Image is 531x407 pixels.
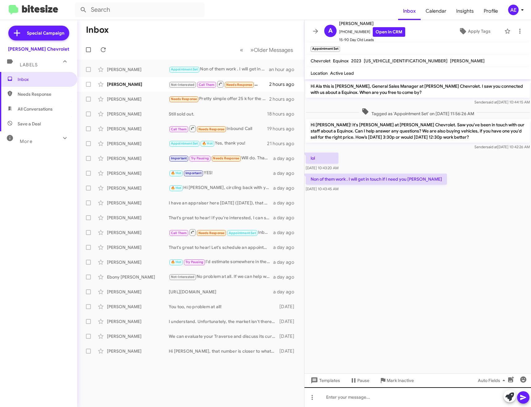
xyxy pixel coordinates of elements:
div: I understand. Unfortunately, the market isn't there for me to offer that amount. Thanks again [169,318,278,325]
div: 2 hours ago [269,96,299,102]
div: We can evaluate your Traverse and discuss its current value. Would you like to schedule an appoin... [169,333,278,339]
div: an hour ago [269,66,299,73]
div: [DATE] [278,304,299,310]
span: Needs Response [18,91,70,97]
button: Next [247,44,297,56]
div: That's great to hear! If you're interested, I can set up an appointment for a free appraisal. Whe... [169,215,273,221]
p: Hi [PERSON_NAME]! It's [PERSON_NAME] at [PERSON_NAME] Chevrolet. Saw you've been in touch with ou... [306,119,530,143]
button: Templates [304,375,345,386]
span: Appointment Set [171,67,198,71]
div: [PERSON_NAME] [107,348,169,354]
span: Try Pausing [191,156,209,160]
div: AE [508,5,519,15]
span: Pause [357,375,369,386]
span: Apply Tags [468,26,491,37]
span: « [240,46,243,54]
span: [PERSON_NAME] [339,20,405,27]
span: 🔥 Hot [171,186,181,190]
span: Profile [479,2,503,20]
div: I'd estimate somewhere in the 6-7-8k ballpark pending a physical inspection. [169,258,273,266]
span: [PERSON_NAME] [450,58,485,64]
div: YES! [169,170,273,177]
span: Older Messages [254,47,293,53]
div: That's great to hear! Let's schedule an appointment to discuss the details and assess your Silver... [169,244,273,250]
span: 🔥 Hot [202,141,213,145]
span: Not-Interested [171,275,195,279]
span: said at [486,100,497,104]
h1: Inbox [86,25,109,35]
div: Hi [PERSON_NAME], that number is closer to what we would end up retailing it for. Thanks for gett... [169,348,278,354]
span: [DATE] 10:43:20 AM [306,166,338,170]
span: Not-Interested [171,83,195,87]
div: [PERSON_NAME] Chevrolet [8,46,69,52]
div: Inbound Call [169,80,269,88]
div: [PERSON_NAME] [107,215,169,221]
div: a day ago [273,274,299,280]
div: Will do. Thank you! [169,155,273,162]
a: Calendar [421,2,451,20]
span: Appointment Set [229,231,256,235]
span: Important [171,156,187,160]
div: 19 hours ago [267,126,299,132]
div: [PERSON_NAME] [107,289,169,295]
div: a day ago [273,259,299,265]
nav: Page navigation example [236,44,297,56]
span: Templates [309,375,340,386]
button: Apply Tags [448,26,501,37]
div: Inbound Call [169,125,267,132]
div: [PERSON_NAME] [107,333,169,339]
p: Non of them work . I will get in touch if I need you [PERSON_NAME] [306,174,447,185]
span: Appointment Set [171,141,198,145]
button: Mark Inactive [374,375,419,386]
div: Pretty simple offer 25 k for the zevo [169,95,269,103]
span: Mark Inactive [387,375,414,386]
button: Pause [345,375,374,386]
div: Ebony [PERSON_NAME] [107,274,169,280]
div: Yes, thank you! [169,140,267,147]
small: Appointment Set [311,46,340,52]
div: [PERSON_NAME] [107,200,169,206]
button: Auto Fields [473,375,512,386]
div: [PERSON_NAME] [107,96,169,102]
div: [PERSON_NAME] [107,259,169,265]
span: Needs Response [213,156,239,160]
div: [PERSON_NAME] [107,185,169,191]
span: Needs Response [198,127,225,131]
div: 21 hours ago [267,141,299,147]
div: [PERSON_NAME] [107,141,169,147]
div: [DATE] [278,348,299,354]
span: Labels [20,62,38,68]
div: No problem at all. If we can help with anything in the future, please let us know! [169,273,273,280]
div: Non of them work . I will get in touch if I need you [PERSON_NAME] [169,66,269,73]
span: Equinox [333,58,349,64]
span: More [20,139,32,144]
span: Try Pausing [185,260,203,264]
span: Needs Response [198,231,225,235]
button: Previous [236,44,247,56]
span: Tagged as 'Appointment Set' on [DATE] 11:56:26 AM [359,108,477,117]
input: Search [75,2,205,17]
div: [PERSON_NAME] [107,126,169,132]
span: Inbox [18,76,70,82]
a: Open in CRM [373,27,405,37]
div: [URL][DOMAIN_NAME] [169,289,273,295]
div: [DATE] [278,318,299,325]
span: 🔥 Hot [171,171,181,175]
button: AE [503,5,524,15]
span: [PHONE_NUMBER] [339,27,405,37]
span: Auto Fields [478,375,508,386]
div: [PERSON_NAME] [107,111,169,117]
a: Inbox [398,2,421,20]
div: [DATE] [278,333,299,339]
span: All Conversations [18,106,53,112]
div: I have an appraiser here [DATE] ([DATE]), that work? [169,200,273,206]
div: [PERSON_NAME] [107,229,169,236]
span: Important [185,171,202,175]
a: Insights [451,2,479,20]
span: » [250,46,254,54]
span: Active Lead [330,70,354,76]
span: 15-90 Day Old Leads [339,37,405,43]
span: Call Them [171,231,187,235]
